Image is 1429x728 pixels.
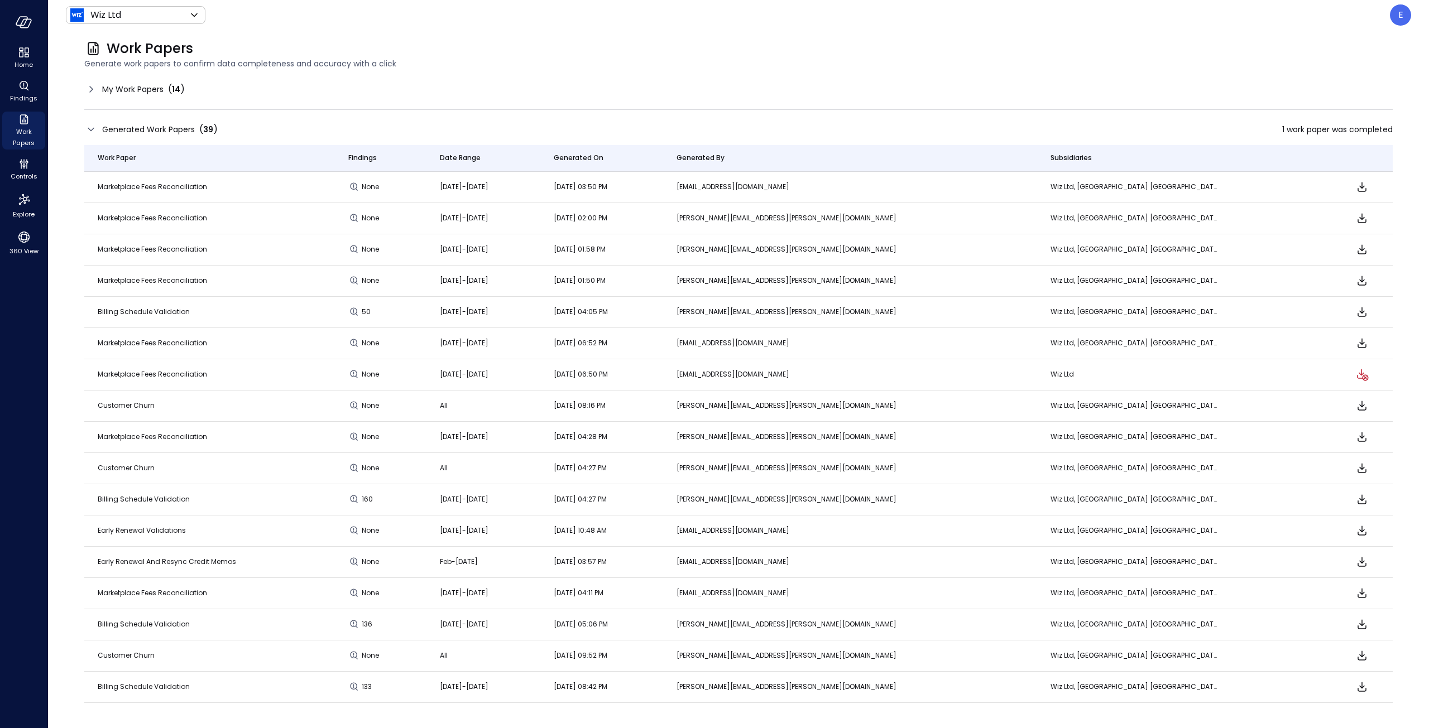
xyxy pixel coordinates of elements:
p: [PERSON_NAME][EMAIL_ADDRESS][PERSON_NAME][DOMAIN_NAME] [677,431,1024,442]
span: None [362,275,382,286]
img: Icon [70,8,84,22]
span: [DATE] 05:06 PM [554,619,608,629]
span: Subsidiaries [1051,152,1092,163]
span: None [362,181,382,192]
span: Work Papers [107,40,193,57]
span: Work Papers [7,126,41,148]
span: Download [1355,555,1369,568]
p: Wiz Ltd, [GEOGRAPHIC_DATA] [GEOGRAPHIC_DATA], [GEOGRAPHIC_DATA] [GEOGRAPHIC_DATA] [1051,494,1218,505]
span: 133 [362,681,382,692]
p: Wiz Ltd, [GEOGRAPHIC_DATA] [GEOGRAPHIC_DATA], [GEOGRAPHIC_DATA] [GEOGRAPHIC_DATA] [1051,400,1218,411]
span: [DATE]-[DATE] [440,369,488,379]
span: All [440,401,448,410]
span: [DATE] 02:00 PM [554,213,607,223]
div: Elad Aharon [1390,4,1411,26]
p: [PERSON_NAME][EMAIL_ADDRESS][PERSON_NAME][DOMAIN_NAME] [677,275,1024,286]
p: Wiz Ltd, [GEOGRAPHIC_DATA] [GEOGRAPHIC_DATA], [GEOGRAPHIC_DATA] [GEOGRAPHIC_DATA] [1051,275,1218,286]
span: All [440,650,448,660]
span: None [362,556,382,567]
span: None [362,431,382,442]
span: None [362,400,382,411]
span: None [362,462,382,474]
span: Download [1355,305,1369,319]
span: Marketplace Fees Reconciliation [98,588,207,597]
span: Marketplace Fees Reconciliation [98,432,207,441]
span: Download [1355,399,1369,412]
span: 1 work paper was completed [1282,123,1393,136]
span: [DATE] 04:28 PM [554,432,607,441]
p: Wiz Ltd, [GEOGRAPHIC_DATA] [GEOGRAPHIC_DATA], [GEOGRAPHIC_DATA] [GEOGRAPHIC_DATA] [1051,244,1218,255]
span: [DATE]-[DATE] [440,682,488,691]
span: Early Renewal Validations [98,525,186,535]
span: Billing Schedule Validation [98,307,190,316]
span: Marketplace Fees Reconciliation [98,369,207,379]
div: Explore [2,190,45,221]
p: Wiz Ltd, [GEOGRAPHIC_DATA] [GEOGRAPHIC_DATA], [GEOGRAPHIC_DATA] [GEOGRAPHIC_DATA] [1051,587,1218,599]
span: 360 View [9,245,39,257]
span: None [362,587,382,599]
span: [DATE]-[DATE] [440,307,488,316]
p: [PERSON_NAME][EMAIL_ADDRESS][PERSON_NAME][DOMAIN_NAME] [677,244,1024,255]
span: Generated Work Papers [102,123,195,136]
span: [DATE] 03:50 PM [554,182,607,191]
span: Explore [13,209,35,220]
p: E [1398,8,1403,22]
span: [DATE] 06:50 PM [554,369,608,379]
span: Download [1355,430,1369,443]
span: Marketplace Fees Reconciliation [98,213,207,223]
span: Download [1355,493,1369,506]
span: Download [1355,211,1369,225]
span: [DATE]-[DATE] [440,588,488,597]
p: Wiz Ltd, [GEOGRAPHIC_DATA] [GEOGRAPHIC_DATA], [GEOGRAPHIC_DATA] [GEOGRAPHIC_DATA] [1051,462,1218,474]
span: Billing Schedule Validation [98,619,190,629]
p: Wiz Ltd, [GEOGRAPHIC_DATA] [GEOGRAPHIC_DATA], [GEOGRAPHIC_DATA] [GEOGRAPHIC_DATA] [1051,181,1218,192]
span: 14 [172,84,180,95]
span: Billing Schedule Validation [98,494,190,504]
p: Wiz Ltd, [GEOGRAPHIC_DATA] [GEOGRAPHIC_DATA], [GEOGRAPHIC_DATA] [GEOGRAPHIC_DATA] [1051,213,1218,224]
span: [DATE]-[DATE] [440,213,488,223]
span: All [440,463,448,473]
span: Findings [10,93,37,104]
span: 50 [362,306,382,317]
button: No data is available for this Work paper [1355,368,1369,381]
span: [DATE] 04:05 PM [554,307,608,316]
div: 360 View [2,228,45,258]
span: None [362,525,382,536]
div: ( ) [199,123,218,136]
p: Wiz Ltd, [GEOGRAPHIC_DATA] [GEOGRAPHIC_DATA], [GEOGRAPHIC_DATA] [GEOGRAPHIC_DATA] [1051,681,1218,692]
p: [EMAIL_ADDRESS][DOMAIN_NAME] [677,587,1024,599]
p: [PERSON_NAME][EMAIL_ADDRESS][PERSON_NAME][DOMAIN_NAME] [677,400,1024,411]
span: Customer Churn [98,463,155,473]
span: Early Renewal and Resync Credit Memos [98,557,236,566]
span: None [362,650,382,661]
span: Download [1355,618,1369,631]
span: [DATE] 10:48 AM [554,525,607,535]
p: [EMAIL_ADDRESS][DOMAIN_NAME] [677,181,1024,192]
p: Wiz Ltd, [GEOGRAPHIC_DATA] [GEOGRAPHIC_DATA], [GEOGRAPHIC_DATA] [GEOGRAPHIC_DATA] [1051,306,1218,317]
p: [PERSON_NAME][EMAIL_ADDRESS][PERSON_NAME][DOMAIN_NAME] [677,462,1024,474]
div: Controls [2,156,45,183]
p: Wiz Ltd, [GEOGRAPHIC_DATA] [GEOGRAPHIC_DATA], [GEOGRAPHIC_DATA] [GEOGRAPHIC_DATA] [1051,650,1218,661]
span: Work Paper [98,152,136,163]
p: [PERSON_NAME][EMAIL_ADDRESS][PERSON_NAME][DOMAIN_NAME] [677,494,1024,505]
span: [DATE] 03:57 PM [554,557,607,566]
p: Wiz Ltd, [GEOGRAPHIC_DATA] [GEOGRAPHIC_DATA], [GEOGRAPHIC_DATA] [GEOGRAPHIC_DATA] [1051,556,1218,567]
p: Wiz Ltd, [GEOGRAPHIC_DATA] [GEOGRAPHIC_DATA], [GEOGRAPHIC_DATA] [GEOGRAPHIC_DATA] [1051,431,1218,442]
span: [DATE] 04:27 PM [554,494,607,504]
span: [DATE] 01:58 PM [554,244,606,254]
span: [DATE]-[DATE] [440,338,488,348]
span: [DATE] 08:42 PM [554,682,607,691]
span: Download [1355,336,1369,350]
span: 39 [203,124,213,135]
p: Wiz Ltd, [GEOGRAPHIC_DATA] [GEOGRAPHIC_DATA], [GEOGRAPHIC_DATA] [GEOGRAPHIC_DATA] [1051,525,1218,536]
span: [DATE] 04:27 PM [554,463,607,473]
span: [DATE] 01:50 PM [554,276,606,285]
span: [DATE] 06:52 PM [554,338,607,348]
span: [DATE] 09:52 PM [554,650,607,660]
span: [DATE]-[DATE] [440,244,488,254]
span: [DATE]-[DATE] [440,182,488,191]
span: Generated On [554,152,603,163]
span: Marketplace Fees Reconciliation [98,182,207,191]
span: None [362,338,382,349]
span: [DATE] 04:11 PM [554,588,603,597]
